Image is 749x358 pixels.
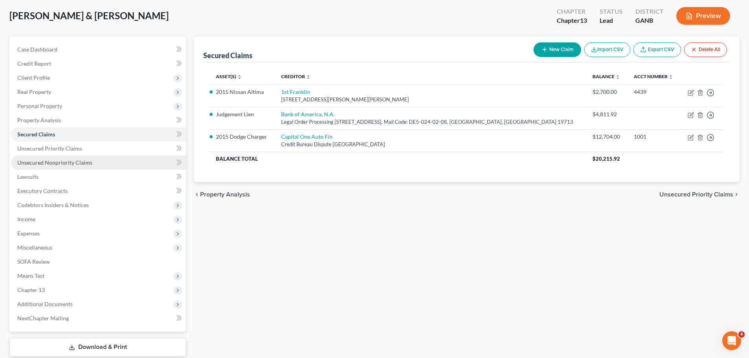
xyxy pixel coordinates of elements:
span: Client Profile [17,74,50,81]
i: unfold_more [668,75,673,79]
li: Judgement Lien [216,110,269,118]
a: Unsecured Nonpriority Claims [11,156,186,170]
span: Lawsuits [17,173,39,180]
i: unfold_more [306,75,311,79]
button: Unsecured Priority Claims chevron_right [659,191,740,198]
th: Balance Total [210,152,586,166]
span: NextChapter Mailing [17,315,69,321]
button: Delete All [684,42,727,57]
span: Means Test [17,272,44,279]
div: Credit Bureau Dispute [GEOGRAPHIC_DATA] [281,141,580,148]
a: Bank of America, N.A. [281,111,335,117]
li: 2015 Dodge Charger [216,133,269,141]
div: Status [600,7,623,16]
div: 4439 [634,88,674,96]
a: Credit Report [11,57,186,71]
span: Secured Claims [17,131,55,138]
i: chevron_left [194,191,200,198]
a: Export CSV [633,42,681,57]
a: Asset(s) unfold_more [216,73,242,79]
div: $12,704.00 [593,133,621,141]
span: 4 [738,331,745,338]
a: Unsecured Priority Claims [11,141,186,156]
a: Property Analysis [11,113,186,127]
div: District [635,7,664,16]
span: SOFA Review [17,258,50,265]
a: Capital One Auto Fin [281,133,333,140]
a: Acct Number unfold_more [634,73,673,79]
iframe: Intercom live chat [722,331,741,350]
div: $4,811.92 [593,110,621,118]
a: Case Dashboard [11,42,186,57]
a: Creditor unfold_more [281,73,311,79]
i: unfold_more [615,75,620,79]
span: Chapter 13 [17,286,45,293]
span: Case Dashboard [17,46,57,53]
span: Unsecured Priority Claims [17,145,82,152]
span: Unsecured Priority Claims [659,191,733,198]
div: 1001 [634,133,674,141]
span: Codebtors Insiders & Notices [17,202,89,208]
span: Personal Property [17,103,62,109]
a: NextChapter Mailing [11,311,186,325]
a: SOFA Review [11,255,186,269]
div: GANB [635,16,664,25]
span: Income [17,216,35,222]
span: 13 [580,17,587,24]
li: 2015 Nissan Altima [216,88,269,96]
span: [PERSON_NAME] & [PERSON_NAME] [9,10,169,21]
span: Property Analysis [200,191,250,198]
span: $20,215.92 [593,156,620,162]
div: $2,700.00 [593,88,621,96]
div: Chapter [557,16,587,25]
button: Preview [676,7,730,25]
button: chevron_left Property Analysis [194,191,250,198]
span: Miscellaneous [17,244,52,251]
span: Credit Report [17,60,51,67]
a: Secured Claims [11,127,186,141]
div: Chapter [557,7,587,16]
div: Secured Claims [203,51,252,60]
div: [STREET_ADDRESS][PERSON_NAME][PERSON_NAME] [281,96,580,103]
i: chevron_right [733,191,740,198]
a: Balance unfold_more [593,73,620,79]
a: 1st Franklin [281,88,310,95]
button: Import CSV [584,42,630,57]
div: Legal Order Processing [STREET_ADDRESS], Mail Code: DE5-024-02-08, [GEOGRAPHIC_DATA], [GEOGRAPHIC... [281,118,580,126]
i: unfold_more [237,75,242,79]
button: New Claim [534,42,581,57]
a: Executory Contracts [11,184,186,198]
span: Executory Contracts [17,187,68,194]
span: Additional Documents [17,301,73,307]
span: Property Analysis [17,117,61,123]
div: Lead [600,16,623,25]
a: Download & Print [9,338,186,356]
span: Real Property [17,88,51,95]
a: Lawsuits [11,170,186,184]
span: Unsecured Nonpriority Claims [17,159,92,166]
span: Expenses [17,230,40,237]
